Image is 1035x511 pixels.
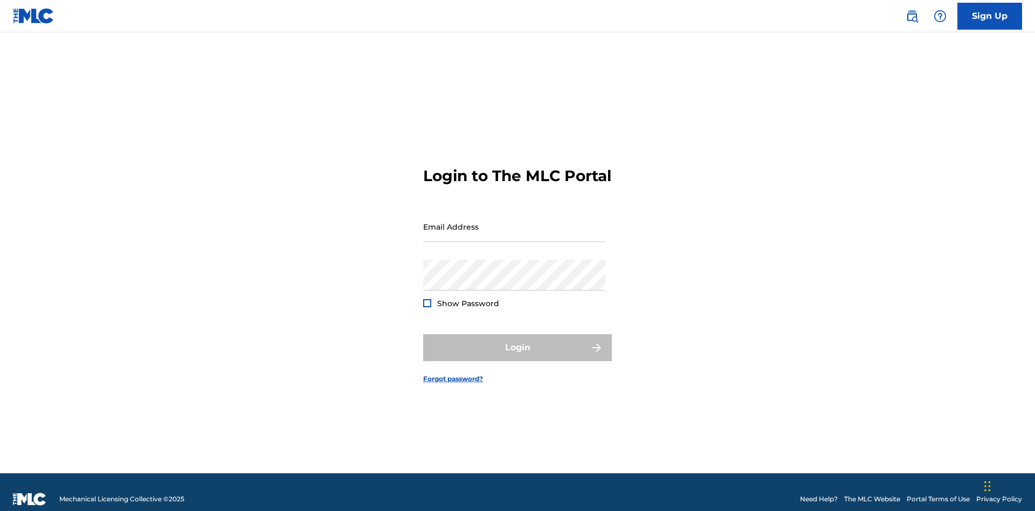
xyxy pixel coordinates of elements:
[59,494,184,504] span: Mechanical Licensing Collective © 2025
[437,299,499,308] span: Show Password
[13,8,54,24] img: MLC Logo
[957,3,1022,30] a: Sign Up
[906,10,919,23] img: search
[981,459,1035,511] iframe: Chat Widget
[901,5,923,27] a: Public Search
[13,493,46,506] img: logo
[844,494,900,504] a: The MLC Website
[907,494,970,504] a: Portal Terms of Use
[423,167,611,185] h3: Login to The MLC Portal
[800,494,838,504] a: Need Help?
[976,494,1022,504] a: Privacy Policy
[423,374,483,384] a: Forgot password?
[984,470,991,502] div: Drag
[934,10,947,23] img: help
[929,5,951,27] div: Help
